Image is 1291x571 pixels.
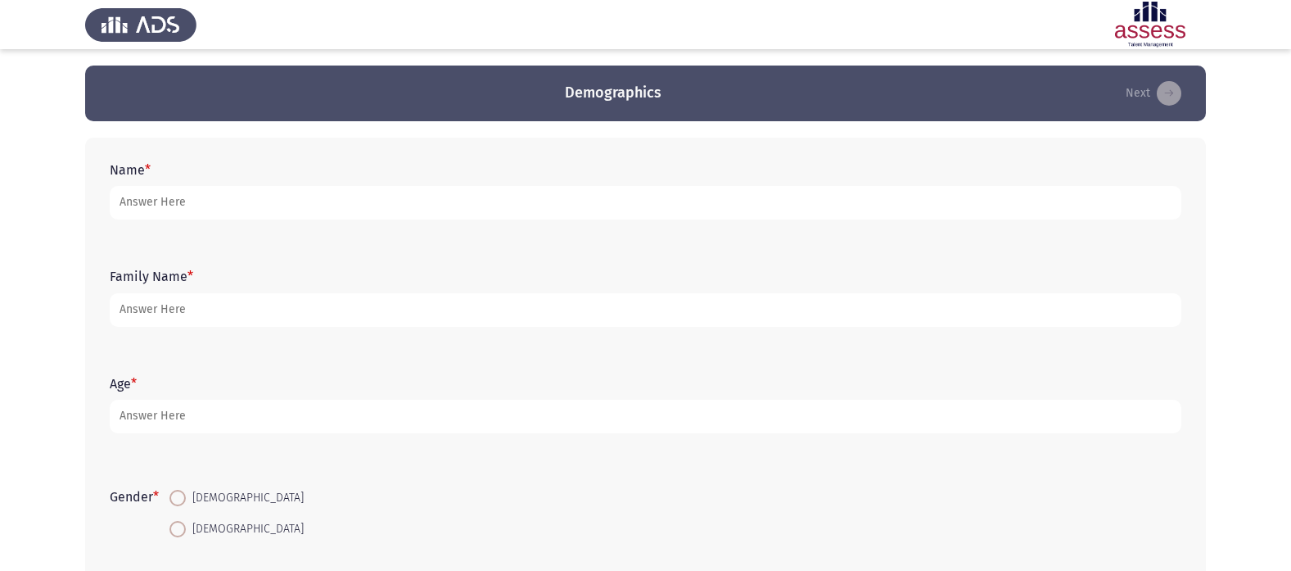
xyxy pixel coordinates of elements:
[110,186,1181,220] input: add answer text
[110,269,193,284] label: Family Name
[110,376,137,392] label: Age
[110,400,1181,433] input: add answer text
[110,489,159,505] label: Gender
[186,519,304,539] span: [DEMOGRAPHIC_DATA]
[110,162,151,178] label: Name
[565,83,661,103] h3: Demographics
[1121,80,1186,106] button: load next page
[110,293,1181,327] input: add answer text
[186,488,304,508] span: [DEMOGRAPHIC_DATA]
[1095,2,1206,48] img: Assessment logo of Assessment En (Focus & 16PD)
[85,2,196,48] img: Assess Talent Management logo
